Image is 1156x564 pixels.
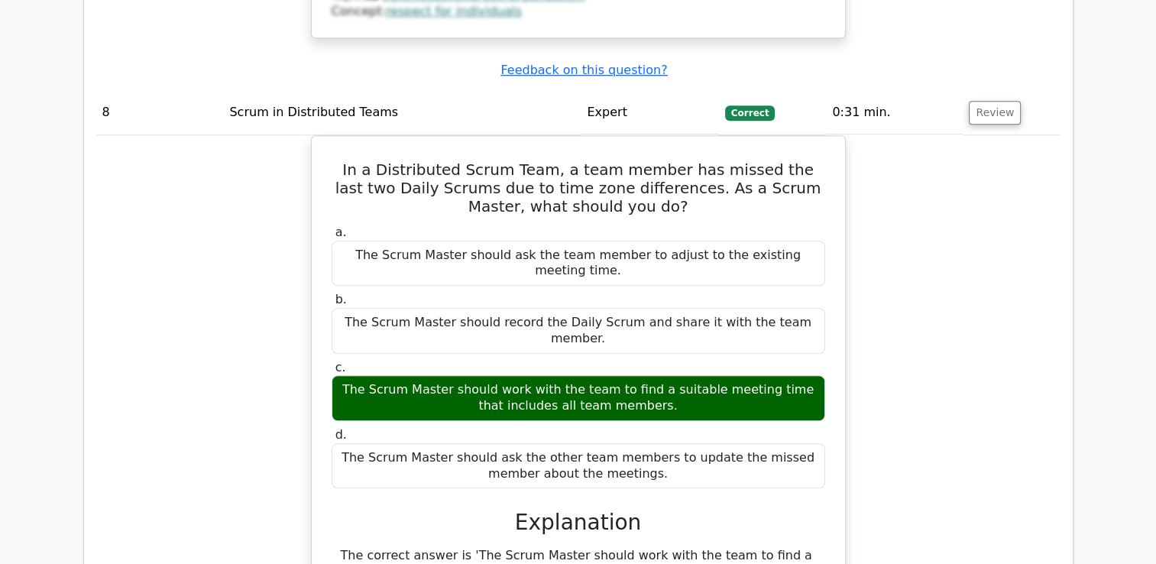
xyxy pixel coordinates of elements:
[96,91,224,135] td: 8
[332,4,825,20] div: Concept:
[341,510,816,536] h3: Explanation
[969,101,1021,125] button: Review
[330,160,827,216] h5: In a Distributed Scrum Team, a team member has missed the last two Daily Scrums due to time zone ...
[335,427,347,442] span: d.
[335,360,346,374] span: c.
[335,225,347,239] span: a.
[332,241,825,287] div: The Scrum Master should ask the team member to adjust to the existing meeting time.
[725,105,775,121] span: Correct
[332,375,825,421] div: The Scrum Master should work with the team to find a suitable meeting time that includes all team...
[386,4,522,18] a: respect for individuals
[500,63,667,77] a: Feedback on this question?
[826,91,963,135] td: 0:31 min.
[332,308,825,354] div: The Scrum Master should record the Daily Scrum and share it with the team member.
[223,91,581,135] td: Scrum in Distributed Teams
[335,292,347,306] span: b.
[581,91,718,135] td: Expert
[332,443,825,489] div: The Scrum Master should ask the other team members to update the missed member about the meetings.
